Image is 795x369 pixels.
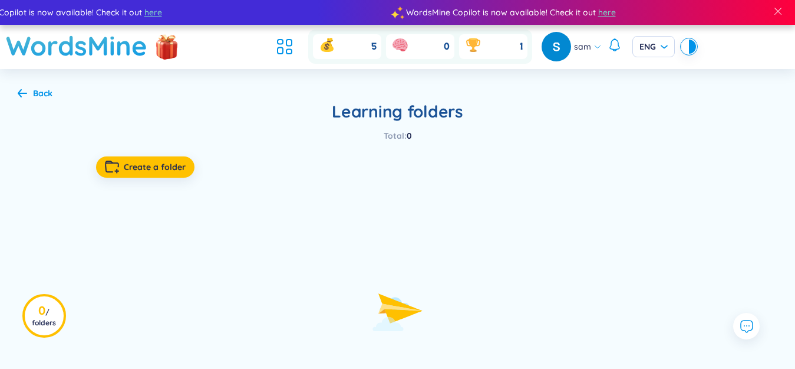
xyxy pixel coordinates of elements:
[520,40,523,53] span: 1
[371,40,377,53] span: 5
[18,89,52,100] a: Back
[140,6,157,19] span: here
[574,40,591,53] span: sam
[155,30,179,65] img: flashSalesIcon.a7f4f837.png
[407,130,412,141] span: 0
[384,130,407,141] span: Total :
[542,32,574,61] a: avatar
[33,87,52,100] div: Back
[124,161,186,173] span: Create a folder
[639,41,668,53] span: ENG
[96,101,700,122] h2: Learning folders
[6,25,147,67] a: WordsMine
[593,6,611,19] span: here
[444,40,450,53] span: 0
[542,32,571,61] img: avatar
[96,156,194,178] button: Create a folder
[31,306,57,327] h3: 0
